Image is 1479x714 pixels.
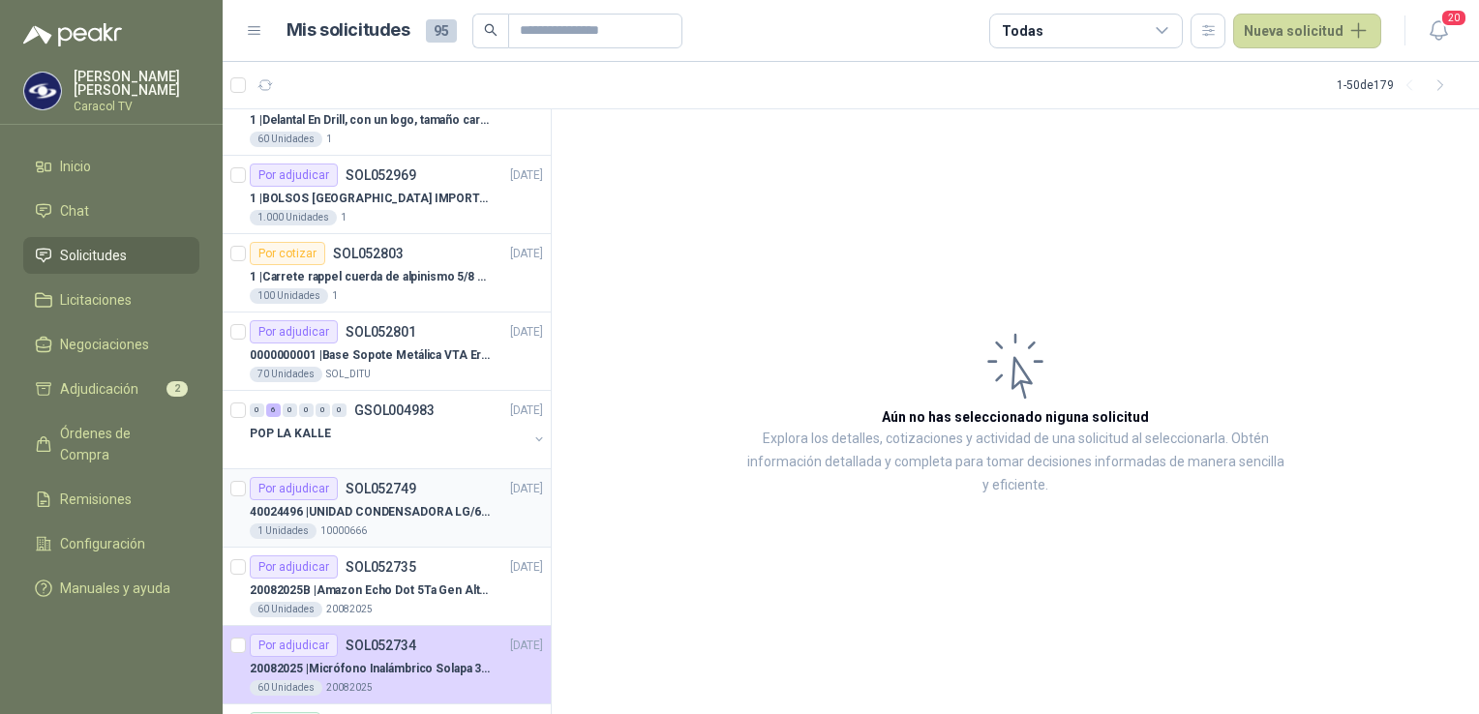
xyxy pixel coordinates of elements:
[60,378,138,400] span: Adjudicación
[326,367,371,382] p: SOL_DITU
[250,111,491,130] p: 1 | Delantal En Drill, con un logo, tamaño carta 1 tinta (Se envia enlacen, como referencia)
[510,323,543,342] p: [DATE]
[223,312,551,391] a: Por adjudicarSOL052801[DATE] 0000000001 |Base Sopote Metálica VTA Ergonómica Retráctil para Portá...
[250,602,322,617] div: 60 Unidades
[484,23,498,37] span: search
[23,148,199,185] a: Inicio
[60,423,181,465] span: Órdenes de Compra
[250,367,322,382] div: 70 Unidades
[266,403,281,417] div: 6
[23,570,199,607] a: Manuales y ayuda
[283,403,297,417] div: 0
[60,289,132,311] span: Licitaciones
[510,480,543,498] p: [DATE]
[346,482,416,495] p: SOL052749
[1421,14,1456,48] button: 20
[250,320,338,343] div: Por adjudicar
[510,402,543,420] p: [DATE]
[333,247,404,260] p: SOL052803
[60,334,149,355] span: Negociaciones
[1233,14,1381,48] button: Nueva solicitud
[223,234,551,312] a: Por cotizarSOL052803[DATE] 1 |Carrete rappel cuerda de alpinismo 5/8 negra 16mm100 Unidades1
[60,156,91,177] span: Inicio
[510,637,543,655] p: [DATE]
[326,132,332,147] p: 1
[1440,9,1467,27] span: 20
[23,481,199,518] a: Remisiones
[60,578,170,599] span: Manuales y ayuda
[250,523,317,539] div: 1 Unidades
[23,282,199,318] a: Licitaciones
[320,523,367,539] p: 10000666
[745,428,1285,497] p: Explora los detalles, cotizaciones y actividad de una solicitud al seleccionarla. Obtén informaci...
[1337,70,1456,101] div: 1 - 50 de 179
[166,381,188,397] span: 2
[250,634,338,657] div: Por adjudicar
[1002,20,1042,42] div: Todas
[23,371,199,407] a: Adjudicación2
[23,237,199,274] a: Solicitudes
[250,403,264,417] div: 0
[223,156,551,234] a: Por adjudicarSOL052969[DATE] 1 |BOLSOS [GEOGRAPHIC_DATA] IMPORTADO [GEOGRAPHIC_DATA]-397-11.000 U...
[250,164,338,187] div: Por adjudicar
[250,288,328,304] div: 100 Unidades
[223,469,551,548] a: Por adjudicarSOL052749[DATE] 40024496 |UNIDAD CONDENSADORA LG/60,000BTU/220V/R410A: I1 Unidades10...
[250,242,325,265] div: Por cotizar
[23,326,199,363] a: Negociaciones
[510,166,543,185] p: [DATE]
[250,190,491,208] p: 1 | BOLSOS [GEOGRAPHIC_DATA] IMPORTADO [GEOGRAPHIC_DATA]-397-1
[346,325,416,339] p: SOL052801
[250,132,322,147] div: 60 Unidades
[60,489,132,510] span: Remisiones
[250,555,338,579] div: Por adjudicar
[223,626,551,704] a: Por adjudicarSOL052734[DATE] 20082025 |Micrófono Inalámbrico Solapa 3 En 1 Profesional F11-2 X260...
[250,660,491,678] p: 20082025 | Micrófono Inalámbrico Solapa 3 En 1 Profesional F11-2 X2
[250,477,338,500] div: Por adjudicar
[60,533,145,554] span: Configuración
[510,558,543,577] p: [DATE]
[316,403,330,417] div: 0
[326,680,373,696] p: 20082025
[326,602,373,617] p: 20082025
[74,101,199,112] p: Caracol TV
[223,77,551,156] a: Por adjudicarSOL053008[DATE] 1 |Delantal En Drill, con un logo, tamaño carta 1 tinta (Se envia en...
[23,415,199,473] a: Órdenes de Compra
[250,680,322,696] div: 60 Unidades
[346,560,416,574] p: SOL052735
[250,346,491,365] p: 0000000001 | Base Sopote Metálica VTA Ergonómica Retráctil para Portátil
[250,503,491,521] p: 40024496 | UNIDAD CONDENSADORA LG/60,000BTU/220V/R410A: I
[354,403,435,417] p: GSOL004983
[23,525,199,562] a: Configuración
[346,639,416,652] p: SOL052734
[882,406,1149,428] h3: Aún no has seleccionado niguna solicitud
[287,16,410,45] h1: Mis solicitudes
[250,581,491,600] p: 20082025B | Amazon Echo Dot 5Ta Gen Altavoz Inteligente Alexa Azul
[60,200,89,222] span: Chat
[74,70,199,97] p: [PERSON_NAME] [PERSON_NAME]
[24,73,61,109] img: Company Logo
[23,193,199,229] a: Chat
[60,245,127,266] span: Solicitudes
[426,19,457,43] span: 95
[250,210,337,225] div: 1.000 Unidades
[346,168,416,182] p: SOL052969
[299,403,314,417] div: 0
[341,210,347,225] p: 1
[332,288,338,304] p: 1
[332,403,347,417] div: 0
[250,399,547,461] a: 0 6 0 0 0 0 GSOL004983[DATE] POP LA KALLE
[510,245,543,263] p: [DATE]
[23,23,122,46] img: Logo peakr
[223,548,551,626] a: Por adjudicarSOL052735[DATE] 20082025B |Amazon Echo Dot 5Ta Gen Altavoz Inteligente Alexa Azul60 ...
[250,425,331,443] p: POP LA KALLE
[250,268,491,286] p: 1 | Carrete rappel cuerda de alpinismo 5/8 negra 16mm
